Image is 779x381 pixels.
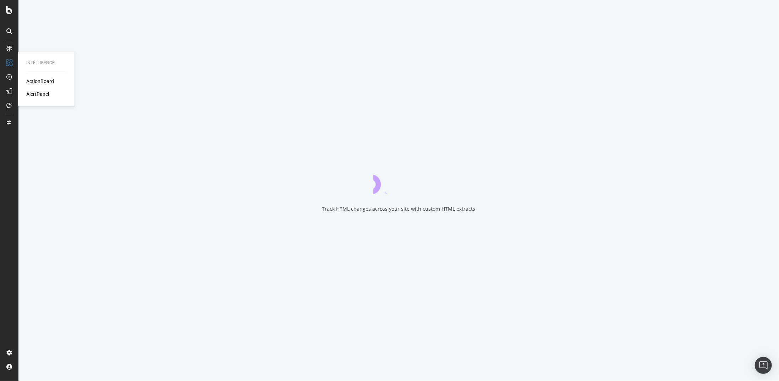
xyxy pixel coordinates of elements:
[755,357,772,374] div: Open Intercom Messenger
[26,90,49,98] a: AlertPanel
[373,169,424,194] div: animation
[26,78,54,85] a: ActionBoard
[322,205,476,212] div: Track HTML changes across your site with custom HTML extracts
[26,60,66,66] div: Intelligence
